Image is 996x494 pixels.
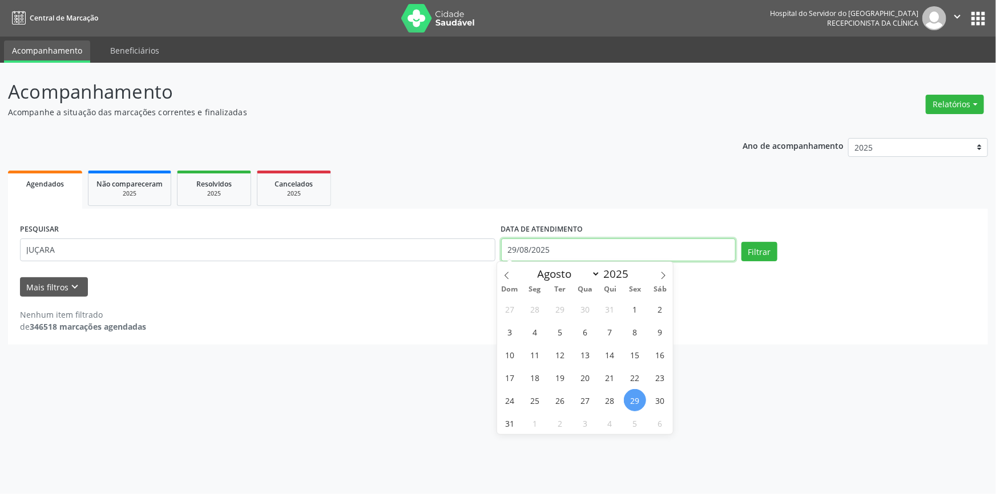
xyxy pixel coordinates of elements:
[8,9,98,27] a: Central de Marcação
[26,179,64,189] span: Agendados
[523,321,546,343] span: Agosto 4, 2025
[20,238,495,261] input: Nome, código do beneficiário ou CPF
[624,412,646,434] span: Setembro 5, 2025
[549,366,571,388] span: Agosto 19, 2025
[574,366,596,388] span: Agosto 20, 2025
[547,286,572,293] span: Ter
[946,6,968,30] button: 
[922,6,946,30] img: img
[926,95,984,114] button: Relatórios
[624,366,646,388] span: Agosto 22, 2025
[196,179,232,189] span: Resolvidos
[574,389,596,411] span: Agosto 27, 2025
[599,321,621,343] span: Agosto 7, 2025
[649,321,671,343] span: Agosto 9, 2025
[649,389,671,411] span: Agosto 30, 2025
[624,343,646,366] span: Agosto 15, 2025
[275,179,313,189] span: Cancelados
[599,366,621,388] span: Agosto 21, 2025
[599,389,621,411] span: Agosto 28, 2025
[20,309,146,321] div: Nenhum item filtrado
[102,41,167,60] a: Beneficiários
[498,298,521,320] span: Julho 27, 2025
[549,321,571,343] span: Agosto 5, 2025
[523,389,546,411] span: Agosto 25, 2025
[649,343,671,366] span: Agosto 16, 2025
[549,389,571,411] span: Agosto 26, 2025
[523,343,546,366] span: Agosto 11, 2025
[624,298,646,320] span: Agosto 1, 2025
[522,286,547,293] span: Seg
[186,189,243,198] div: 2025
[501,238,736,261] input: Selecione um intervalo
[572,286,598,293] span: Qua
[951,10,963,23] i: 
[532,266,600,282] select: Month
[4,41,90,63] a: Acompanhamento
[549,298,571,320] span: Julho 29, 2025
[649,298,671,320] span: Agosto 2, 2025
[827,18,918,28] span: Recepcionista da clínica
[30,321,146,332] strong: 346518 marcações agendadas
[574,343,596,366] span: Agosto 13, 2025
[574,321,596,343] span: Agosto 6, 2025
[623,286,648,293] span: Sex
[743,138,844,152] p: Ano de acompanhamento
[741,242,777,261] button: Filtrar
[599,412,621,434] span: Setembro 4, 2025
[574,298,596,320] span: Julho 30, 2025
[624,321,646,343] span: Agosto 8, 2025
[265,189,322,198] div: 2025
[498,412,521,434] span: Agosto 31, 2025
[30,13,98,23] span: Central de Marcação
[649,366,671,388] span: Agosto 23, 2025
[549,412,571,434] span: Setembro 2, 2025
[69,281,82,293] i: keyboard_arrow_down
[770,9,918,18] div: Hospital do Servidor do [GEOGRAPHIC_DATA]
[498,321,521,343] span: Agosto 3, 2025
[8,106,694,118] p: Acompanhe a situação das marcações correntes e finalizadas
[600,266,638,281] input: Year
[549,343,571,366] span: Agosto 12, 2025
[649,412,671,434] span: Setembro 6, 2025
[624,389,646,411] span: Agosto 29, 2025
[599,298,621,320] span: Julho 31, 2025
[523,366,546,388] span: Agosto 18, 2025
[968,9,988,29] button: apps
[599,343,621,366] span: Agosto 14, 2025
[96,189,163,198] div: 2025
[96,179,163,189] span: Não compareceram
[523,412,546,434] span: Setembro 1, 2025
[498,389,521,411] span: Agosto 24, 2025
[498,343,521,366] span: Agosto 10, 2025
[8,78,694,106] p: Acompanhamento
[574,412,596,434] span: Setembro 3, 2025
[523,298,546,320] span: Julho 28, 2025
[497,286,522,293] span: Dom
[20,221,59,238] label: PESQUISAR
[648,286,673,293] span: Sáb
[501,221,583,238] label: DATA DE ATENDIMENTO
[598,286,623,293] span: Qui
[498,366,521,388] span: Agosto 17, 2025
[20,277,88,297] button: Mais filtroskeyboard_arrow_down
[20,321,146,333] div: de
